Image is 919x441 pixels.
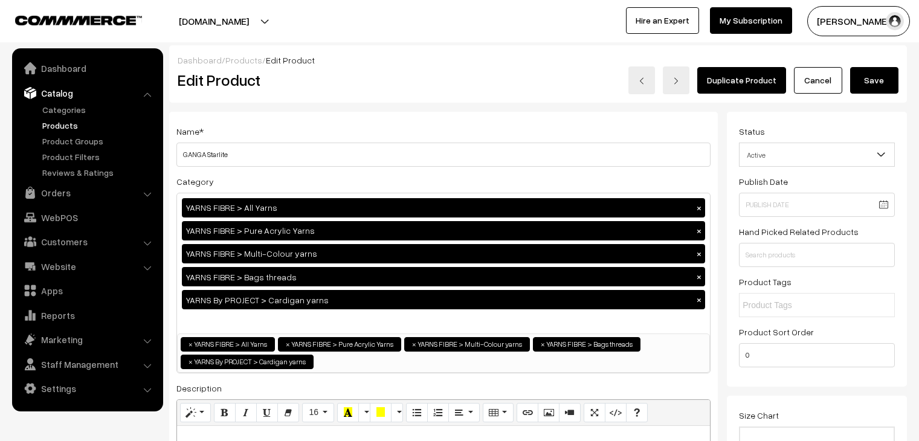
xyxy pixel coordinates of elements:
a: Orders [15,182,159,204]
a: Duplicate Product [697,67,786,94]
a: Product Filters [39,150,159,163]
button: More Color [358,403,370,422]
span: × [189,356,193,367]
a: WebPOS [15,207,159,228]
li: YARNS FIBRE > Pure Acrylic Yarns [278,337,401,352]
a: Hire an Expert [626,7,699,34]
button: Background Color [370,403,392,422]
button: Code View [605,403,627,422]
label: Hand Picked Related Products [739,225,859,238]
a: Apps [15,280,159,301]
div: YARNS FIBRE > Pure Acrylic Yarns [182,221,705,240]
button: Ordered list (CTRL+SHIFT+NUM8) [427,403,449,422]
label: Product Sort Order [739,326,814,338]
div: YARNS FIBRE > All Yarns [182,198,705,217]
span: × [189,339,193,350]
a: Marketing [15,329,159,350]
a: Product Groups [39,135,159,147]
span: Edit Product [266,55,315,65]
span: × [286,339,290,350]
span: 16 [309,407,318,417]
li: YARNS FIBRE > All Yarns [181,337,275,352]
button: × [694,225,705,236]
button: Paragraph [448,403,479,422]
li: YARNS FIBRE > Multi-Colour yarns [404,337,530,352]
label: Product Tags [739,275,792,288]
button: × [694,248,705,259]
button: Recent Color [337,403,359,422]
span: Active [740,144,894,166]
button: × [694,271,705,282]
div: YARNS FIBRE > Bags threads [182,267,705,286]
button: Italic (CTRL+I) [235,403,257,422]
button: Font Size [302,403,334,422]
div: / / [178,54,898,66]
button: Video [559,403,581,422]
button: × [694,202,705,213]
a: My Subscription [710,7,792,34]
button: Style [180,403,211,422]
a: Dashboard [178,55,222,65]
button: Table [483,403,514,422]
button: × [694,294,705,305]
label: Description [176,382,222,394]
a: Categories [39,103,159,116]
a: Dashboard [15,57,159,79]
a: Reports [15,304,159,326]
button: Full Screen [584,403,605,422]
input: Publish Date [739,193,895,217]
span: × [541,339,545,350]
button: Picture [538,403,559,422]
button: [PERSON_NAME]… [807,6,910,36]
li: YARNS By PROJECT > Cardigan yarns [181,355,314,369]
a: Reviews & Ratings [39,166,159,179]
img: left-arrow.png [638,77,645,85]
label: Category [176,175,214,188]
div: YARNS FIBRE > Multi-Colour yarns [182,244,705,263]
button: More Color [391,403,403,422]
button: Bold (CTRL+B) [214,403,236,422]
a: Settings [15,378,159,399]
a: Customers [15,231,159,253]
input: Product Tags [743,299,848,312]
label: Name [176,125,204,138]
h2: Edit Product [178,71,468,89]
button: Save [850,67,898,94]
a: Products [225,55,262,65]
img: COMMMERCE [15,16,142,25]
a: COMMMERCE [15,12,121,27]
a: Staff Management [15,353,159,375]
label: Size Chart [739,409,779,422]
a: Products [39,119,159,132]
img: user [886,12,904,30]
label: Publish Date [739,175,788,188]
span: × [412,339,416,350]
li: YARNS FIBRE > Bags threads [533,337,640,352]
input: Name [176,143,711,167]
img: right-arrow.png [672,77,680,85]
button: Underline (CTRL+U) [256,403,278,422]
input: Search products [739,243,895,267]
button: Help [626,403,648,422]
button: Unordered list (CTRL+SHIFT+NUM7) [406,403,428,422]
input: Enter Number [739,343,895,367]
button: Remove Font Style (CTRL+\) [277,403,299,422]
button: [DOMAIN_NAME] [137,6,291,36]
label: Status [739,125,765,138]
a: Website [15,256,159,277]
button: Link (CTRL+K) [517,403,538,422]
span: Active [739,143,895,167]
a: Cancel [794,67,842,94]
div: YARNS By PROJECT > Cardigan yarns [182,290,705,309]
a: Catalog [15,82,159,104]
